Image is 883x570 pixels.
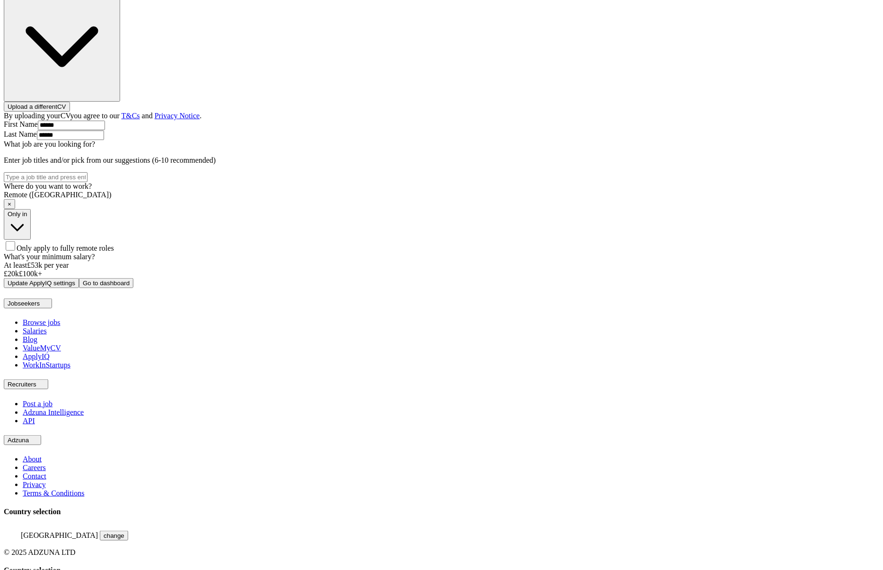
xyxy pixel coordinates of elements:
[21,531,98,539] span: [GEOGRAPHIC_DATA]
[4,270,19,278] span: £ 20 k
[19,270,42,278] span: £ 100 k+
[4,191,879,199] div: Remote ([GEOGRAPHIC_DATA])
[4,182,92,190] label: Where do you want to work?
[38,382,44,386] img: toggle icon
[23,464,46,472] a: Careers
[4,140,95,148] label: What job are you looking for?
[4,253,95,261] label: What's your minimum salary?
[23,344,61,352] a: ValueMyCV
[8,381,36,388] span: Recruiters
[23,489,84,497] a: Terms & Conditions
[4,261,27,269] span: At least
[23,352,50,360] a: ApplyIQ
[23,318,61,326] a: Browse jobs
[4,278,79,288] button: Update ApplyIQ settings
[17,244,114,252] span: Only apply to fully remote roles
[23,455,42,463] a: About
[122,112,140,120] a: T&Cs
[4,120,38,128] label: First Name
[23,361,70,369] a: WorkInStartups
[4,112,879,120] div: By uploading your CV you agree to our and .
[31,438,37,442] img: toggle icon
[4,102,70,112] button: Upload a differentCV
[8,437,29,444] span: Adzuna
[23,472,46,480] a: Contact
[4,508,879,516] h4: Country selection
[23,327,47,335] a: Salaries
[42,301,48,306] img: toggle icon
[8,210,27,218] span: Only in
[4,526,19,538] img: UK flag
[4,548,879,557] div: © 2025 ADZUNA LTD
[4,130,37,138] label: Last Name
[27,261,42,269] span: £ 53k
[23,408,84,416] a: Adzuna Intelligence
[23,417,35,425] a: API
[4,199,15,209] button: ×
[8,201,11,208] span: ×
[8,300,40,307] span: Jobseekers
[4,156,879,165] p: Enter job titles and/or pick from our suggestions (6-10 recommended)
[6,241,15,251] input: Only apply to fully remote roles
[23,481,46,489] a: Privacy
[4,209,31,240] button: Only in
[155,112,200,120] a: Privacy Notice
[44,261,69,269] span: per year
[4,172,87,182] input: Type a job title and press enter
[23,335,37,343] a: Blog
[79,278,133,288] button: Go to dashboard
[100,531,128,541] button: change
[23,400,52,408] a: Post a job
